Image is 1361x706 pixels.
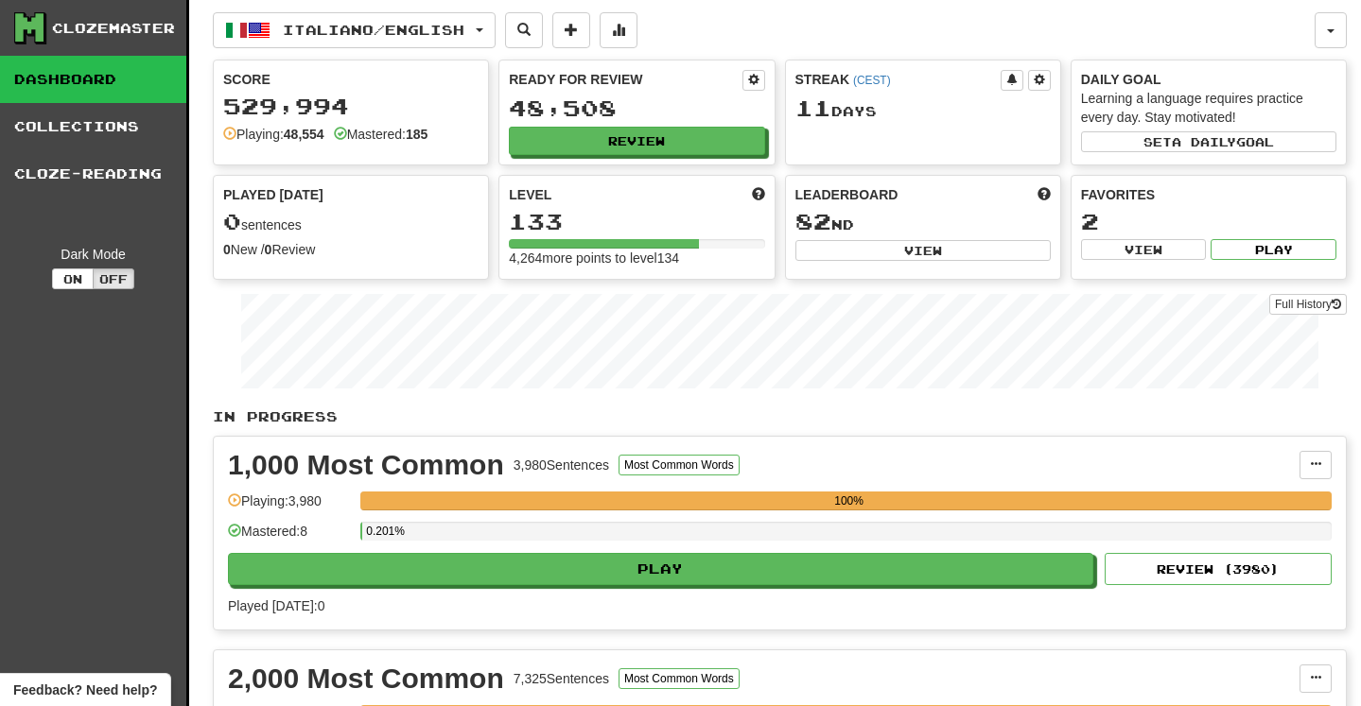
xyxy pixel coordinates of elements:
[223,208,241,234] span: 0
[228,491,351,523] div: Playing: 3,980
[795,240,1051,261] button: View
[213,12,496,48] button: Italiano/English
[265,242,272,257] strong: 0
[619,455,740,475] button: Most Common Words
[509,96,764,120] div: 48,508
[228,598,324,613] span: Played [DATE]: 0
[795,208,831,234] span: 82
[600,12,637,48] button: More stats
[223,210,479,234] div: sentences
[1081,210,1336,233] div: 2
[1105,553,1332,585] button: Review (3980)
[228,451,504,479] div: 1,000 Most Common
[853,74,891,87] a: (CEST)
[223,242,231,257] strong: 0
[223,185,323,204] span: Played [DATE]
[514,456,609,474] div: 3,980 Sentences
[223,95,479,118] div: 529,994
[13,680,157,699] span: Open feedback widget
[1081,70,1336,89] div: Daily Goal
[283,22,464,38] span: Italiano / English
[1269,294,1347,315] a: Full History
[514,669,609,688] div: 7,325 Sentences
[1172,135,1236,148] span: a daily
[284,127,324,142] strong: 48,554
[223,240,479,259] div: New / Review
[228,553,1093,585] button: Play
[1081,185,1336,204] div: Favorites
[52,268,94,289] button: On
[619,668,740,689] button: Most Common Words
[406,127,427,142] strong: 185
[334,125,428,144] div: Mastered:
[228,664,504,693] div: 2,000 Most Common
[1038,185,1051,204] span: This week in points, UTC
[1081,239,1207,260] button: View
[795,96,1051,121] div: Day s
[223,125,324,144] div: Playing:
[1081,89,1336,127] div: Learning a language requires practice every day. Stay motivated!
[795,185,899,204] span: Leaderboard
[1211,239,1336,260] button: Play
[509,127,764,155] button: Review
[14,245,172,264] div: Dark Mode
[366,491,1332,510] div: 100%
[552,12,590,48] button: Add sentence to collection
[228,522,351,553] div: Mastered: 8
[795,70,1001,89] div: Streak
[1081,131,1336,152] button: Seta dailygoal
[213,407,1347,426] p: In Progress
[93,268,134,289] button: Off
[509,249,764,267] div: 4,264 more points to level 134
[509,70,742,89] div: Ready for Review
[795,210,1051,234] div: nd
[505,12,543,48] button: Search sentences
[509,210,764,233] div: 133
[795,95,831,121] span: 11
[52,19,175,38] div: Clozemaster
[223,70,479,89] div: Score
[752,185,765,204] span: Score more points to level up
[509,185,551,204] span: Level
